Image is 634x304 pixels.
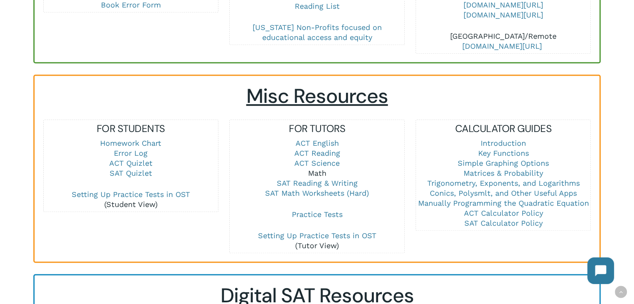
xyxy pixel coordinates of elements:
[295,139,338,147] a: ACT English
[294,159,340,167] a: ACT Science
[481,139,526,147] a: Introduction
[246,83,388,109] span: Misc Resources
[265,189,369,197] a: SAT Math Worksheets (Hard)
[276,179,357,187] a: SAT Reading & Writing
[72,190,190,199] a: Setting Up Practice Tests in OST
[418,199,589,207] a: Manually Programming the Quadratic Equation
[464,209,543,217] a: ACT Calculator Policy
[416,122,590,135] h5: CALCULATOR GUIDES
[291,210,342,219] a: Practice Tests
[464,10,543,19] a: [DOMAIN_NAME][URL]
[458,159,549,167] a: Simple Graphing Options
[230,231,404,251] p: (Tutor View)
[110,169,152,177] a: SAT Quizlet
[416,31,590,51] p: [GEOGRAPHIC_DATA]/Remote
[114,149,148,157] a: Error Log
[308,169,326,177] a: Math
[579,249,622,292] iframe: Chatbot
[464,219,542,227] a: SAT Calculator Policy
[100,139,161,147] a: Homework Chart
[101,0,161,9] a: Book Error Form
[462,42,542,50] a: [DOMAIN_NAME][URL]
[427,179,579,187] a: Trigonometry, Exponents, and Logarithms
[44,189,218,209] p: (Student View)
[464,0,543,9] a: [DOMAIN_NAME][URL]
[109,159,153,167] a: ACT Quizlet
[430,189,577,197] a: Conics, Polysmlt, and Other Useful Apps
[294,149,340,157] a: ACT Reading
[478,149,529,157] a: Key Functions
[230,122,404,135] h5: FOR TUTORS
[44,122,218,135] h5: FOR STUDENTS
[258,231,376,240] a: Setting Up Practice Tests in OST
[294,2,339,10] a: Reading List
[252,23,381,42] a: [US_STATE] Non-Profits focused on educational access and equity
[464,169,543,177] a: Matrices & Probability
